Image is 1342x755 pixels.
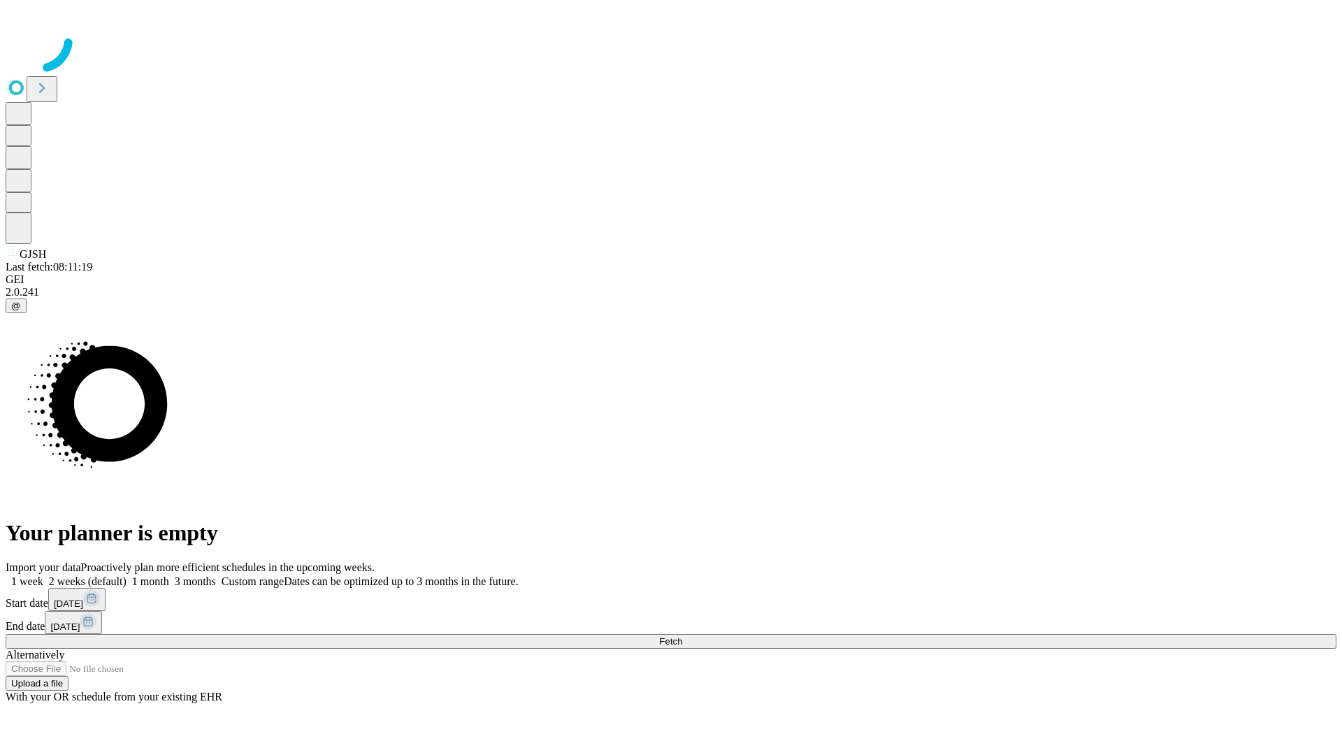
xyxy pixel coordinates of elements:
[48,588,106,611] button: [DATE]
[6,299,27,313] button: @
[45,611,102,634] button: [DATE]
[6,691,222,703] span: With your OR schedule from your existing EHR
[49,575,127,587] span: 2 weeks (default)
[659,636,682,647] span: Fetch
[284,575,518,587] span: Dates can be optimized up to 3 months in the future.
[6,261,92,273] span: Last fetch: 08:11:19
[6,561,81,573] span: Import your data
[6,273,1336,286] div: GEI
[11,575,43,587] span: 1 week
[6,286,1336,299] div: 2.0.241
[81,561,375,573] span: Proactively plan more efficient schedules in the upcoming weeks.
[50,621,80,632] span: [DATE]
[6,649,64,661] span: Alternatively
[6,611,1336,634] div: End date
[20,248,46,260] span: GJSH
[132,575,169,587] span: 1 month
[6,588,1336,611] div: Start date
[54,598,83,609] span: [DATE]
[222,575,284,587] span: Custom range
[6,634,1336,649] button: Fetch
[175,575,216,587] span: 3 months
[11,301,21,311] span: @
[6,520,1336,546] h1: Your planner is empty
[6,676,68,691] button: Upload a file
